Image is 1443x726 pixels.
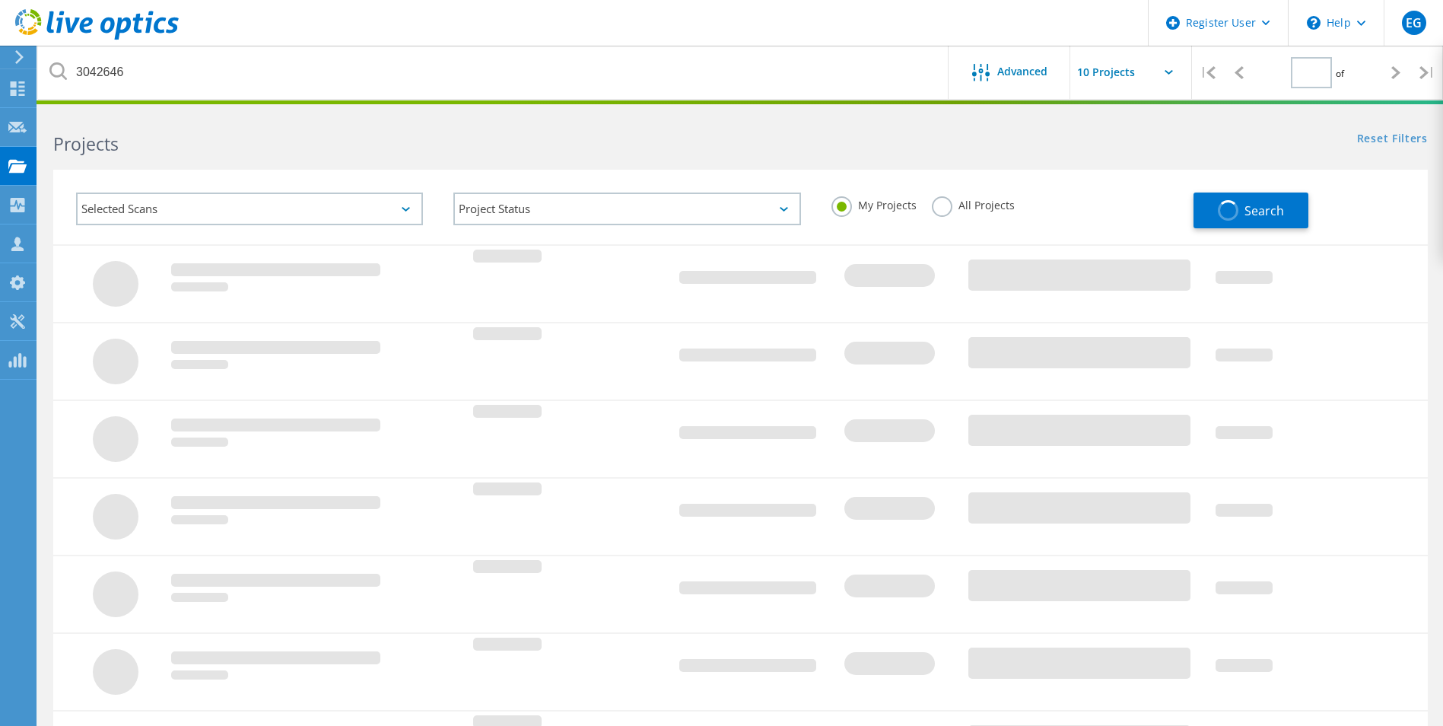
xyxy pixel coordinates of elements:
[76,193,423,225] div: Selected Scans
[15,32,179,43] a: Live Optics Dashboard
[1244,202,1284,219] span: Search
[453,193,800,225] div: Project Status
[53,132,119,156] b: Projects
[1307,16,1321,30] svg: \n
[1357,133,1428,146] a: Reset Filters
[38,46,949,99] input: Search projects by name, owner, ID, company, etc
[831,196,917,211] label: My Projects
[997,66,1047,77] span: Advanced
[1192,46,1223,100] div: |
[1336,67,1344,80] span: of
[1406,17,1422,29] span: EG
[1193,193,1308,228] button: Search
[932,196,1015,211] label: All Projects
[1412,46,1443,100] div: |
